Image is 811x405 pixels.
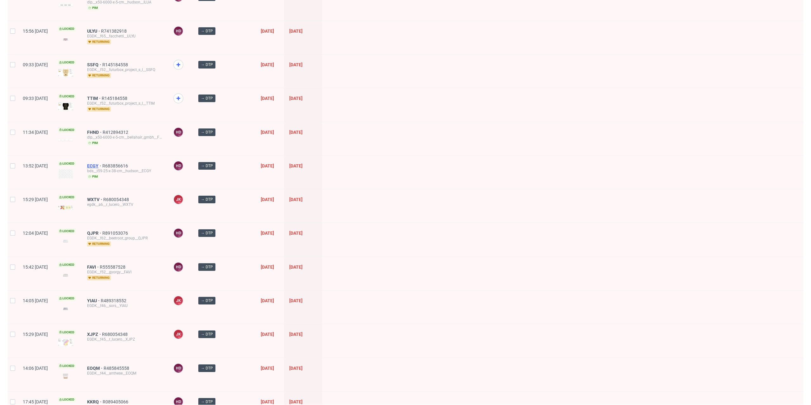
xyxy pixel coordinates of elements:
[58,94,76,99] span: Locked
[58,363,76,369] span: Locked
[58,161,76,166] span: Locked
[23,29,48,34] span: 15:56 [DATE]
[87,270,163,275] div: EGDK__f52__gyorgy__FAVI
[174,263,183,271] figcaption: HD
[100,265,127,270] a: R555587528
[87,29,101,34] a: ULYU
[261,332,274,337] span: [DATE]
[87,332,102,337] a: XJPZ
[201,331,213,337] span: → DTP
[58,262,76,267] span: Locked
[58,139,73,141] img: version_two_editor_design
[87,67,163,72] div: EGDK__f52__futurbox_project_s_l__SSFQ
[289,332,303,337] span: [DATE]
[87,241,111,246] span: returning
[23,231,48,236] span: 12:04 [DATE]
[289,231,303,236] span: [DATE]
[87,366,104,371] a: EOQM
[102,163,129,168] a: R683856616
[23,298,48,303] span: 14:05 [DATE]
[261,96,274,101] span: [DATE]
[103,197,130,202] a: R680054348
[261,231,274,236] span: [DATE]
[87,101,163,106] div: EGDK__f52__futurbox_project_s_l__TTIM
[87,135,163,140] div: dlp__x50-6000-x-5-cm__bellahair_gmbh__FHND
[102,96,129,101] a: R145184558
[23,130,48,135] span: 11:34 [DATE]
[201,129,213,135] span: → DTP
[103,130,130,135] a: R412894312
[87,62,102,67] a: SSFQ
[261,298,274,303] span: [DATE]
[58,304,73,313] img: version_two_editor_design
[58,60,76,65] span: Locked
[174,330,183,339] figcaption: JK
[289,298,303,303] span: [DATE]
[23,197,48,202] span: 15:29 [DATE]
[58,296,76,301] span: Locked
[101,29,128,34] span: R741382918
[104,366,131,371] a: R485845558
[289,163,303,168] span: [DATE]
[289,366,303,371] span: [DATE]
[87,275,111,280] span: returning
[87,140,99,146] span: pim
[102,231,129,236] a: R891053076
[174,27,183,36] figcaption: HD
[174,296,183,305] figcaption: JK
[58,397,76,402] span: Locked
[201,95,213,101] span: → DTP
[58,35,73,43] img: version_two_editor_design
[201,365,213,371] span: → DTP
[289,399,303,404] span: [DATE]
[87,96,102,101] a: TTIM
[23,62,48,67] span: 09:33 [DATE]
[87,197,103,202] a: WXTV
[58,195,76,200] span: Locked
[289,130,303,135] span: [DATE]
[58,372,73,380] img: version_two_editor_design
[58,237,73,245] img: version_two_editor_design.png
[174,229,183,238] figcaption: HD
[87,5,99,10] span: pim
[261,163,274,168] span: [DATE]
[87,39,111,44] span: returning
[87,130,103,135] a: FHND
[87,73,111,78] span: returning
[58,339,73,346] img: version_two_editor_design.png
[87,298,101,303] a: YIAU
[289,197,303,202] span: [DATE]
[87,303,163,308] div: EGDK__f46__sors__YIAU
[201,264,213,270] span: → DTP
[261,197,274,202] span: [DATE]
[58,26,76,31] span: Locked
[87,236,163,241] div: EGDK__f62__beetroot_group__QJPR
[102,332,129,337] a: R680054348
[201,399,213,405] span: → DTP
[289,62,303,67] span: [DATE]
[261,399,274,404] span: [DATE]
[87,163,102,168] a: ECGY
[87,399,103,404] a: KKRQ
[174,195,183,204] figcaption: JK
[87,202,163,207] div: egdk__a6__r_lucero__WXTV
[201,163,213,169] span: → DTP
[87,337,163,342] div: EGDK__f45__r_lucero__XJPZ
[101,298,128,303] a: R489318552
[201,28,213,34] span: → DTP
[289,96,303,101] span: [DATE]
[58,4,73,6] img: version_two_editor_design
[58,69,73,77] img: version_two_editor_design.png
